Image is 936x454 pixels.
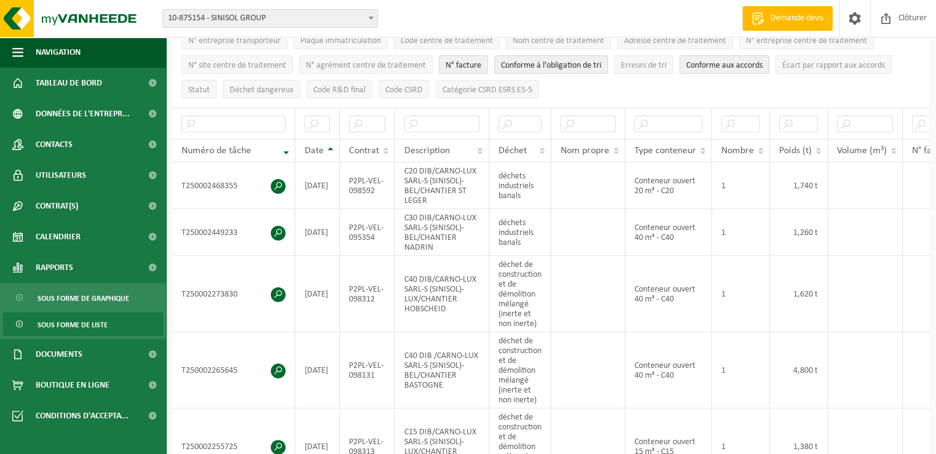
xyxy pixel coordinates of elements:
[172,162,295,209] td: T250002468355
[162,9,378,28] span: 10-875154 - SINISOL GROUP
[489,209,551,256] td: déchets industriels banals
[36,191,78,221] span: Contrat(s)
[489,332,551,408] td: déchet de construction et de démolition mélangé (inerte et non inerte)
[306,80,372,98] button: Code R&D finalCode R&amp;D final: Activate to sort
[625,256,712,332] td: Conteneur ouvert 40 m³ - C40
[223,80,300,98] button: Déchet dangereux : Activate to sort
[340,209,395,256] td: P2PL-VEL-095354
[395,256,489,332] td: C40 DIB/CARNO-LUX SARL-S (SINISOL)-LUX/CHANTIER HOBSCHEID
[378,80,430,98] button: Code CSRDCode CSRD: Activate to sort
[742,6,833,31] a: Demande devis
[498,146,527,156] span: Déchet
[513,36,604,46] span: Nom centre de traitement
[621,61,666,70] span: Erreurs de tri
[305,146,324,156] span: Date
[770,256,828,332] td: 1,620 t
[625,162,712,209] td: Conteneur ouvert 20 m³ - C20
[712,332,770,408] td: 1
[625,209,712,256] td: Conteneur ouvert 40 m³ - C40
[712,162,770,209] td: 1
[172,332,295,408] td: T250002265645
[38,287,129,310] span: Sous forme de graphique
[401,36,493,46] span: Code centre de traitement
[775,55,892,74] button: Écart par rapport aux accordsÉcart par rapport aux accords: Activate to sort
[501,61,601,70] span: Conforme à l’obligation de tri
[439,55,488,74] button: N° factureN° facture: Activate to sort
[295,209,340,256] td: [DATE]
[489,162,551,209] td: déchets industriels banals
[625,332,712,408] td: Conteneur ouvert 40 m³ - C40
[404,146,450,156] span: Description
[36,370,110,400] span: Boutique en ligne
[686,61,762,70] span: Conforme aux accords
[36,252,73,283] span: Rapports
[770,332,828,408] td: 4,800 t
[624,36,726,46] span: Adresse centre de traitement
[340,162,395,209] td: P2PL-VEL-098592
[188,61,286,70] span: N° site centre de traitement
[36,400,129,431] span: Conditions d'accepta...
[172,256,295,332] td: T250002273830
[36,221,81,252] span: Calendrier
[182,80,217,98] button: StatutStatut: Activate to sort
[230,86,294,95] span: Déchet dangereux
[770,209,828,256] td: 1,260 t
[349,146,379,156] span: Contrat
[712,256,770,332] td: 1
[295,256,340,332] td: [DATE]
[721,146,754,156] span: Nombre
[494,55,608,74] button: Conforme à l’obligation de tri : Activate to sort
[770,162,828,209] td: 1,740 t
[306,61,426,70] span: N° agrément centre de traitement
[36,37,81,68] span: Navigation
[340,256,395,332] td: P2PL-VEL-098312
[436,80,539,98] button: Catégorie CSRD ESRS E5-5Catégorie CSRD ESRS E5-5: Activate to sort
[38,313,108,337] span: Sous forme de liste
[182,31,287,49] button: N° entreprise transporteurN° entreprise transporteur: Activate to sort
[36,160,86,191] span: Utilisateurs
[782,61,885,70] span: Écart par rapport aux accords
[679,55,769,74] button: Conforme aux accords : Activate to sort
[634,146,696,156] span: Type conteneur
[446,61,481,70] span: N° facture
[294,31,388,49] button: Plaque immatriculationPlaque immatriculation: Activate to sort
[712,209,770,256] td: 1
[188,36,281,46] span: N° entreprise transporteur
[36,68,102,98] span: Tableau de bord
[395,162,489,209] td: C20 DIB/CARNO-LUX SARL-S (SINISOL)-BEL/CHANTIER ST LEGER
[617,31,733,49] button: Adresse centre de traitementAdresse centre de traitement: Activate to sort
[182,146,251,156] span: Numéro de tâche
[442,86,532,95] span: Catégorie CSRD ESRS E5-5
[3,313,163,336] a: Sous forme de liste
[779,146,812,156] span: Poids (t)
[385,86,423,95] span: Code CSRD
[36,339,82,370] span: Documents
[163,10,377,27] span: 10-875154 - SINISOL GROUP
[394,31,500,49] button: Code centre de traitementCode centre de traitement: Activate to sort
[340,332,395,408] td: P2PL-VEL-098131
[837,146,887,156] span: Volume (m³)
[614,55,673,74] button: Erreurs de triErreurs de tri: Activate to sort
[172,209,295,256] td: T250002449233
[561,146,609,156] span: Nom propre
[489,256,551,332] td: déchet de construction et de démolition mélangé (inerte et non inerte)
[395,332,489,408] td: C40 DIB /CARNO-LUX SARL-S (SINISOL)-BEL/CHANTIER BASTOGNE
[739,31,874,49] button: N° entreprise centre de traitementN° entreprise centre de traitement: Activate to sort
[767,12,826,25] span: Demande devis
[300,36,381,46] span: Plaque immatriculation
[299,55,433,74] button: N° agrément centre de traitementN° agrément centre de traitement: Activate to sort
[395,209,489,256] td: C30 DIB/CARNO-LUX SARL-S (SINISOL)-BEL/CHANTIER NADRIN
[36,98,130,129] span: Données de l'entrepr...
[295,162,340,209] td: [DATE]
[182,55,293,74] button: N° site centre de traitementN° site centre de traitement: Activate to sort
[36,129,73,160] span: Contacts
[746,36,867,46] span: N° entreprise centre de traitement
[188,86,210,95] span: Statut
[295,332,340,408] td: [DATE]
[313,86,366,95] span: Code R&D final
[506,31,611,49] button: Nom centre de traitementNom centre de traitement: Activate to sort
[3,286,163,309] a: Sous forme de graphique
